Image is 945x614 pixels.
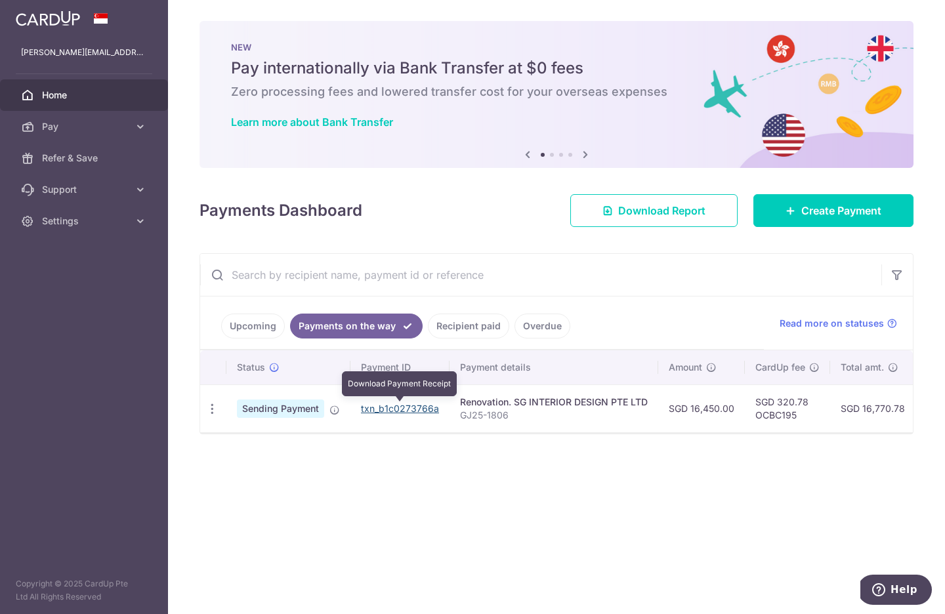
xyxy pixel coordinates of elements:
[199,21,913,168] img: Bank transfer banner
[450,350,658,384] th: Payment details
[755,361,805,374] span: CardUp fee
[42,120,129,133] span: Pay
[231,115,393,129] a: Learn more about Bank Transfer
[801,203,881,218] span: Create Payment
[780,317,897,330] a: Read more on statuses
[830,384,915,432] td: SGD 16,770.78
[16,10,80,26] img: CardUp
[361,403,439,414] a: txn_b1c0273766a
[780,317,884,330] span: Read more on statuses
[658,384,745,432] td: SGD 16,450.00
[237,361,265,374] span: Status
[200,254,881,296] input: Search by recipient name, payment id or reference
[460,396,648,409] div: Renovation. SG INTERIOR DESIGN PTE LTD
[42,183,129,196] span: Support
[42,89,129,102] span: Home
[460,409,648,422] p: GJ25-1806
[231,84,882,100] h6: Zero processing fees and lowered transfer cost for your overseas expenses
[231,58,882,79] h5: Pay internationally via Bank Transfer at $0 fees
[618,203,705,218] span: Download Report
[231,42,882,52] p: NEW
[42,152,129,165] span: Refer & Save
[237,399,324,418] span: Sending Payment
[350,350,450,384] th: Payment ID
[753,194,913,227] a: Create Payment
[42,215,129,228] span: Settings
[21,46,147,59] p: [PERSON_NAME][EMAIL_ADDRESS][DOMAIN_NAME]
[514,314,570,338] a: Overdue
[221,314,285,338] a: Upcoming
[669,361,702,374] span: Amount
[841,361,884,374] span: Total amt.
[199,199,362,222] h4: Payments Dashboard
[428,314,509,338] a: Recipient paid
[745,384,830,432] td: SGD 320.78 OCBC195
[342,371,457,396] div: Download Payment Receipt
[570,194,738,227] a: Download Report
[290,314,423,338] a: Payments on the way
[860,575,932,607] iframe: Opens a widget where you can find more information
